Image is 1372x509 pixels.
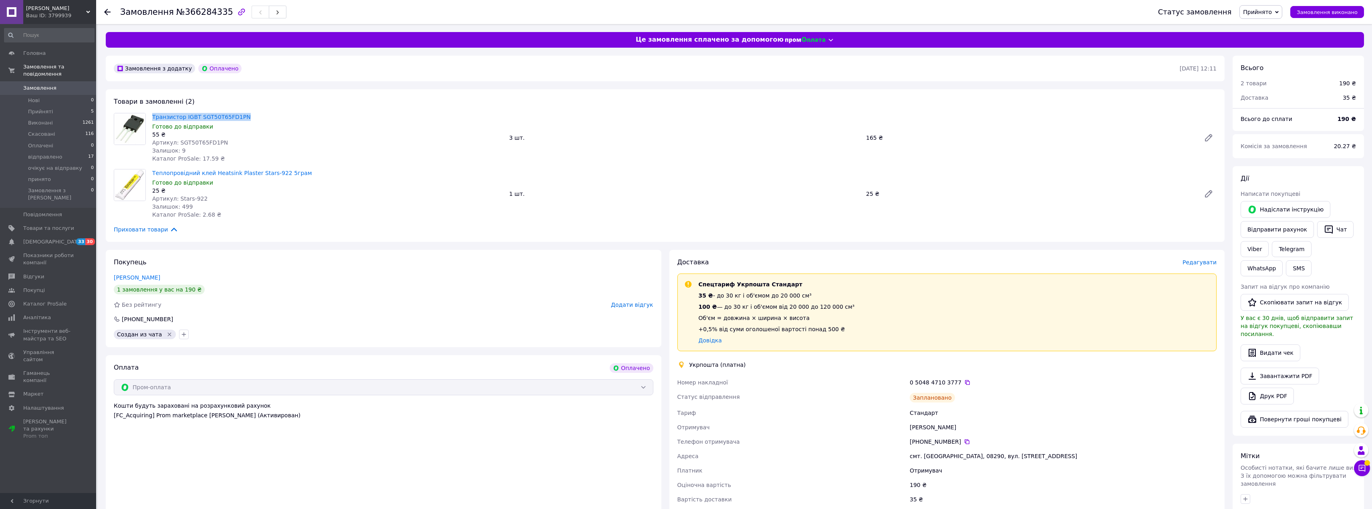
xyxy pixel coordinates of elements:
[114,225,178,234] span: Приховати товари
[23,433,74,440] div: Prom топ
[23,314,51,321] span: Аналітика
[699,325,855,333] div: +0,5% від суми оголошеної вартості понад 500 ₴
[152,170,312,176] a: Теплопровідний клей Heatsink Plaster Stars-922 5грам
[23,50,46,57] span: Головна
[1241,388,1294,404] a: Друк PDF
[1338,89,1361,107] div: 35 ₴
[91,165,94,172] span: 0
[677,496,732,503] span: Вартість доставки
[152,179,213,186] span: Готово до відправки
[28,187,91,201] span: Замовлення з [PERSON_NAME]
[677,424,710,431] span: Отримувач
[114,402,653,419] div: Кошти будуть зараховані на розрахунковий рахунок
[1241,241,1269,257] a: Viber
[699,337,722,344] a: Довідка
[23,63,96,78] span: Замовлення та повідомлення
[120,7,174,17] span: Замовлення
[85,131,94,138] span: 116
[1241,116,1292,122] span: Всього до сплати
[152,203,193,210] span: Залишок: 499
[1180,65,1217,72] time: [DATE] 12:11
[1243,9,1272,15] span: Прийнято
[23,211,62,218] span: Повідомлення
[117,331,162,338] span: Создан из чата
[677,453,699,459] span: Адреса
[1297,9,1358,15] span: Замовлення виконано
[699,281,802,288] span: Спецтариф Укрпошта Стандарт
[1286,260,1312,276] button: SMS
[699,303,855,311] div: — до 30 кг і об'ємом від 20 000 до 120 000 см³
[23,349,74,363] span: Управління сайтом
[28,119,53,127] span: Виконані
[114,64,195,73] div: Замовлення з додатку
[152,155,225,162] span: Каталог ProSale: 17.59 ₴
[1354,460,1370,476] button: Чат з покупцем
[76,238,85,245] span: 33
[114,364,139,371] span: Оплата
[23,225,74,232] span: Товари та послуги
[699,304,717,310] span: 100 ₴
[114,411,653,419] div: [FC_Acquiring] Prom marketplace [PERSON_NAME] (Активирован)
[863,132,1197,143] div: 165 ₴
[114,169,145,201] img: Теплопровідний клей Heatsink Plaster Stars-922 5грам
[1201,186,1217,202] a: Редагувати
[1241,465,1355,487] span: Особисті нотатки, які бачите лише ви. З їх допомогою можна фільтрувати замовлення
[4,28,95,42] input: Пошук
[152,147,186,154] span: Залишок: 9
[908,463,1218,478] div: Отримувач
[677,467,703,474] span: Платник
[176,7,233,17] span: №366284335
[610,363,653,373] div: Оплачено
[198,64,242,73] div: Оплачено
[506,132,863,143] div: 3 шт.
[23,273,44,280] span: Відгуки
[611,302,653,308] span: Додати відгук
[152,195,208,202] span: Артикул: Stars-922
[23,300,66,308] span: Каталог ProSale
[28,142,53,149] span: Оплачені
[91,108,94,115] span: 5
[1241,344,1300,361] button: Видати чек
[1241,260,1283,276] a: WhatsApp
[121,315,174,323] div: [PHONE_NUMBER]
[23,238,83,245] span: [DEMOGRAPHIC_DATA]
[699,314,855,322] div: Об'єм = довжина × ширина × висота
[85,238,95,245] span: 30
[23,252,74,266] span: Показники роботи компанії
[1241,452,1260,460] span: Мітки
[28,176,51,183] span: принято
[636,35,784,44] span: Це замовлення сплачено за допомогою
[1241,191,1300,197] span: Написати покупцеві
[1241,80,1267,87] span: 2 товари
[677,410,696,416] span: Тариф
[699,292,855,300] div: - до 30 кг і об'ємом до 20 000 см³
[152,123,213,130] span: Готово до відправки
[1241,95,1268,101] span: Доставка
[1290,6,1364,18] button: Замовлення виконано
[908,492,1218,507] div: 35 ₴
[152,187,503,195] div: 25 ₴
[23,370,74,384] span: Гаманець компанії
[91,97,94,104] span: 0
[908,406,1218,420] div: Стандарт
[1339,79,1356,87] div: 190 ₴
[677,394,740,400] span: Статус відправлення
[677,439,740,445] span: Телефон отримувача
[1183,259,1217,266] span: Редагувати
[908,449,1218,463] div: смт. [GEOGRAPHIC_DATA], 08290, вул. [STREET_ADDRESS]
[104,8,111,16] div: Повернутися назад
[91,142,94,149] span: 0
[23,390,44,398] span: Маркет
[1317,221,1354,238] button: Чат
[863,188,1197,199] div: 25 ₴
[26,5,86,12] span: ФОП Ковальчук Віталій Анатолійович
[1241,411,1348,428] button: Повернути гроші покупцеві
[677,482,731,488] span: Оціночна вартість
[28,153,62,161] span: відправлено
[910,393,955,402] div: Заплановано
[1338,116,1356,122] b: 190 ₴
[91,176,94,183] span: 0
[114,274,160,281] a: [PERSON_NAME]
[114,285,205,294] div: 1 замовлення у вас на 190 ₴
[1241,175,1249,182] span: Дії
